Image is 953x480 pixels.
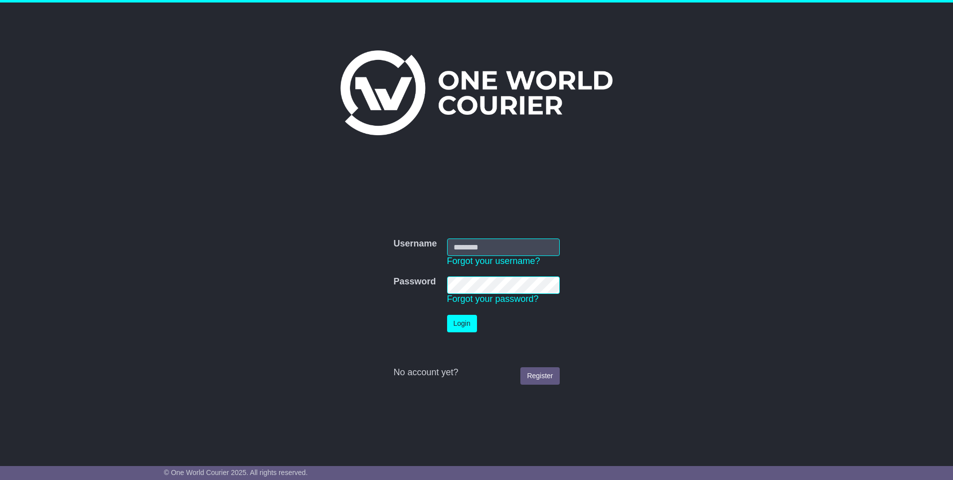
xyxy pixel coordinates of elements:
a: Forgot your password? [447,294,539,304]
span: © One World Courier 2025. All rights reserved. [164,469,308,477]
a: Register [520,367,559,385]
img: One World [340,50,613,135]
div: No account yet? [393,367,559,378]
button: Login [447,315,477,332]
a: Forgot your username? [447,256,540,266]
label: Password [393,276,436,287]
label: Username [393,239,437,249]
